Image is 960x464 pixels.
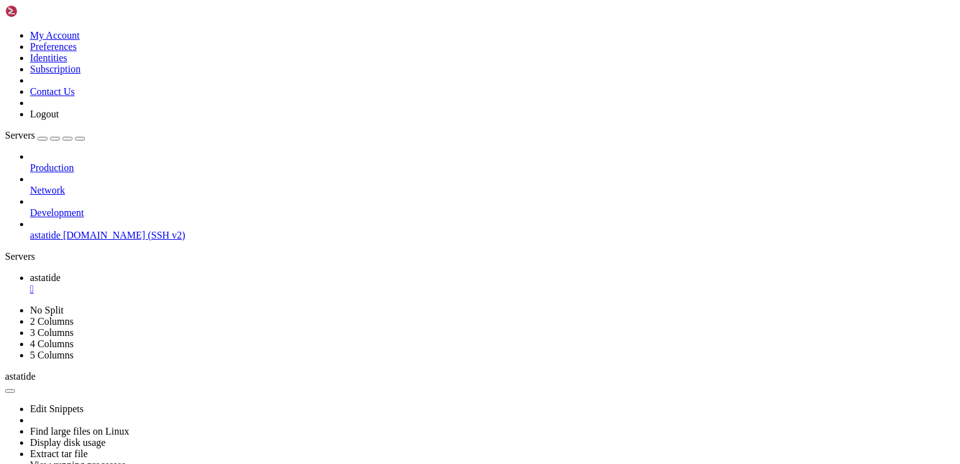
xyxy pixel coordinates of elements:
a: Identities [30,52,67,63]
a: Production [30,162,955,174]
x-row: THE FOG IS COMING [5,16,796,27]
a: 4 Columns [30,338,74,349]
a: Edit Snippets [30,403,84,414]
a: Extract tar file [30,448,87,459]
li: Network [30,174,955,196]
span: Development [30,207,84,218]
a: Network [30,185,955,196]
div: Servers [5,251,955,262]
img: Shellngn [5,5,77,17]
li: Production [30,151,955,174]
span: [DOMAIN_NAME] (SSH v2) [63,230,186,240]
span: Servers [5,130,35,141]
a: No Split [30,305,64,315]
a: Display disk usage [30,437,106,448]
li: Development [30,196,955,219]
a: Development [30,207,955,219]
span: Network [30,185,65,195]
a: 2 Columns [30,316,74,327]
a: Subscription [30,64,81,74]
span: astatide [5,371,36,382]
a: Preferences [30,41,77,52]
a: My Account [30,30,80,41]
a: astatide [30,272,955,295]
a: Logout [30,109,59,119]
a:  [30,284,955,295]
li: astatide [DOMAIN_NAME] (SSH v2) [30,219,955,241]
x-row: citadel:~$ [5,50,796,61]
div: (11, 4) [63,50,68,61]
a: Find large files on Linux [30,426,129,437]
span: astatide [30,230,61,240]
span: Production [30,162,74,173]
span: astatide [30,272,61,283]
a: Servers [5,130,85,141]
a: astatide [DOMAIN_NAME] (SSH v2) [30,230,955,241]
a: Contact Us [30,86,75,97]
a: 5 Columns [30,350,74,360]
a: 3 Columns [30,327,74,338]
